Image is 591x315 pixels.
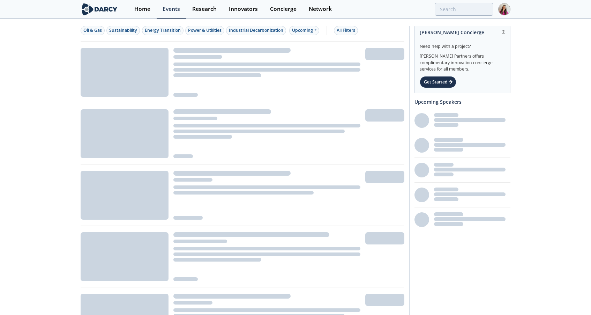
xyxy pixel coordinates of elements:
[420,50,505,73] div: [PERSON_NAME] Partners offers complimentary innovation concierge services for all members.
[81,26,105,35] button: Oil & Gas
[498,3,510,15] img: Profile
[562,287,584,308] iframe: chat widget
[145,27,181,34] div: Energy Transition
[83,27,102,34] div: Oil & Gas
[420,38,505,50] div: Need help with a project?
[337,27,355,34] div: All Filters
[106,26,140,35] button: Sustainability
[81,3,119,15] img: logo-wide.svg
[420,76,456,88] div: Get Started
[142,26,184,35] button: Energy Transition
[334,26,358,35] button: All Filters
[435,3,493,16] input: Advanced Search
[188,27,222,34] div: Power & Utilities
[502,30,506,34] img: information.svg
[229,27,283,34] div: Industrial Decarbonization
[229,6,258,12] div: Innovators
[192,6,217,12] div: Research
[309,6,332,12] div: Network
[289,26,320,35] div: Upcoming
[185,26,224,35] button: Power & Utilities
[109,27,137,34] div: Sustainability
[226,26,286,35] button: Industrial Decarbonization
[420,26,505,38] div: [PERSON_NAME] Concierge
[163,6,180,12] div: Events
[414,96,510,108] div: Upcoming Speakers
[134,6,150,12] div: Home
[270,6,297,12] div: Concierge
